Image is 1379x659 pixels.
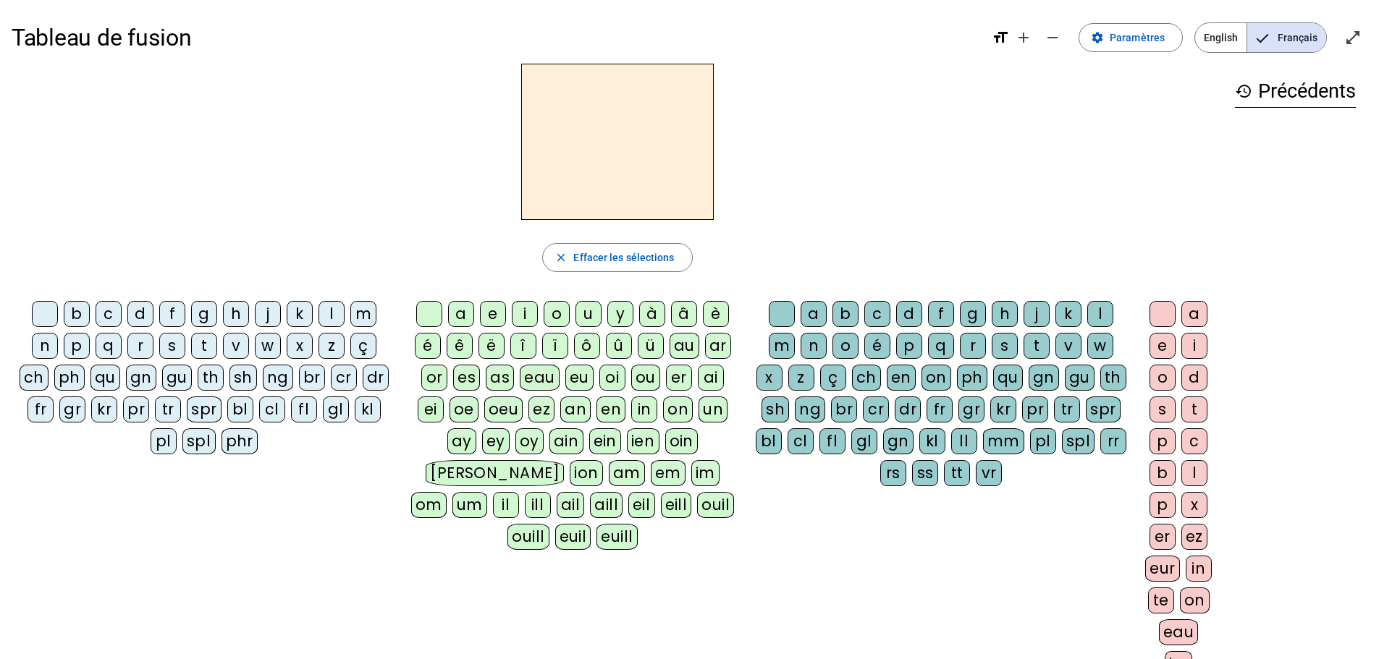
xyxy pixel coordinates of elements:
div: pr [123,396,149,422]
div: il [493,492,519,518]
span: Français [1247,23,1326,52]
div: ou [631,365,660,391]
div: k [1055,301,1081,327]
div: l [319,301,345,327]
div: es [453,365,480,391]
div: in [631,396,657,422]
div: oin [665,428,699,454]
div: î [510,333,536,359]
div: gr [59,396,85,422]
div: m [769,333,795,359]
div: ai [698,365,724,391]
div: é [415,333,441,359]
div: tr [155,396,181,422]
div: te [1148,587,1174,613]
div: j [255,301,281,327]
button: Effacer les sélections [542,243,692,272]
span: Effacer les sélections [573,249,674,266]
button: Diminuer la taille de la police [1038,23,1067,52]
div: or [421,365,447,391]
h3: Précédents [1235,75,1356,108]
div: b [1150,460,1176,486]
div: ei [418,396,444,422]
div: d [1181,365,1207,391]
div: kr [91,396,117,422]
div: l [1181,460,1207,486]
mat-icon: history [1235,82,1252,100]
div: pl [151,428,177,454]
div: br [831,396,857,422]
div: fl [291,396,317,422]
div: s [992,333,1018,359]
div: o [544,301,570,327]
div: in [1186,556,1212,582]
div: à [639,301,665,327]
div: e [1150,333,1176,359]
div: r [127,333,153,359]
div: mm [983,428,1024,454]
div: tt [944,460,970,486]
div: um [452,492,487,518]
div: â [671,301,697,327]
mat-button-toggle-group: Language selection [1194,22,1327,53]
div: c [1181,428,1207,454]
div: dr [363,365,389,391]
div: qu [90,365,120,391]
div: ill [525,492,551,518]
div: on [1180,587,1210,613]
div: a [1181,301,1207,327]
div: ein [589,428,622,454]
div: d [896,301,922,327]
div: c [864,301,890,327]
div: vr [976,460,1002,486]
div: t [1024,333,1050,359]
div: w [1087,333,1113,359]
div: m [350,301,376,327]
div: û [606,333,632,359]
mat-icon: open_in_full [1344,29,1362,46]
div: è [703,301,729,327]
div: gn [126,365,156,391]
div: fr [927,396,953,422]
div: eill [661,492,692,518]
div: ouil [697,492,734,518]
div: pr [1022,396,1048,422]
div: gn [1029,365,1059,391]
div: f [159,301,185,327]
div: ï [542,333,568,359]
div: rr [1100,428,1126,454]
div: z [788,365,814,391]
div: qu [993,365,1023,391]
div: o [832,333,859,359]
div: er [1150,524,1176,550]
div: cr [331,365,357,391]
div: ll [951,428,977,454]
div: br [299,365,325,391]
div: spl [1062,428,1095,454]
div: s [159,333,185,359]
div: g [191,301,217,327]
div: f [928,301,954,327]
div: ph [957,365,987,391]
mat-icon: close [554,251,568,264]
div: kr [990,396,1016,422]
div: b [64,301,90,327]
div: q [96,333,122,359]
div: ê [447,333,473,359]
div: v [1055,333,1081,359]
div: oy [515,428,544,454]
div: ç [350,333,376,359]
div: x [756,365,783,391]
div: oe [450,396,478,422]
div: ô [574,333,600,359]
h1: Tableau de fusion [12,14,980,61]
div: p [64,333,90,359]
div: euill [596,524,637,550]
div: ë [478,333,505,359]
div: kl [919,428,945,454]
div: spl [182,428,216,454]
div: n [32,333,58,359]
div: th [1100,365,1126,391]
div: eu [565,365,594,391]
div: j [1024,301,1050,327]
